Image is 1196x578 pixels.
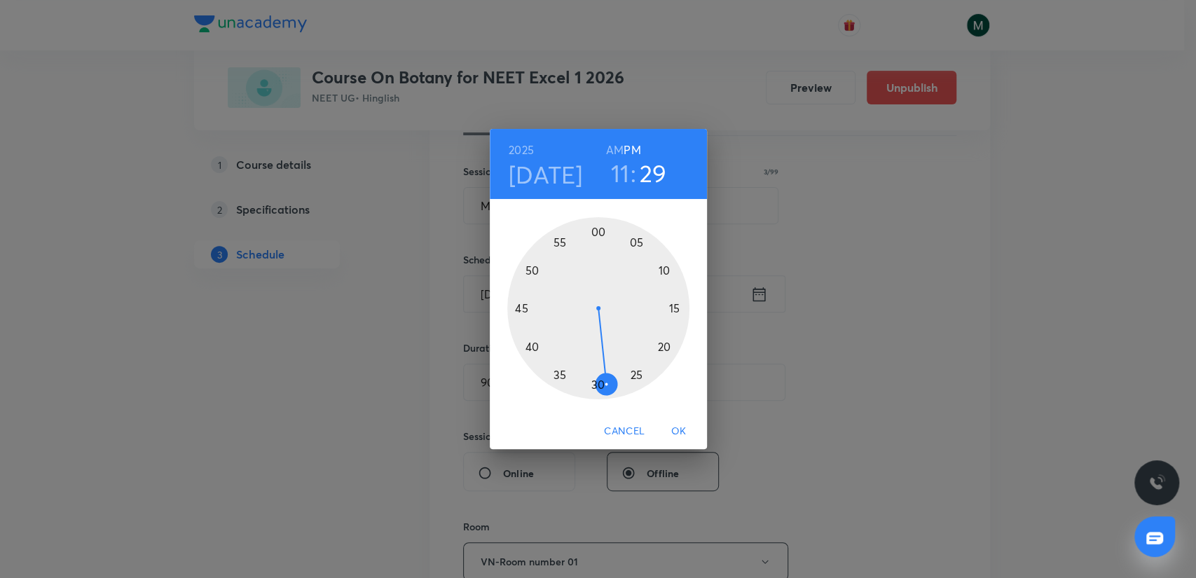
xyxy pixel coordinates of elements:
[657,418,701,444] button: OK
[631,158,636,188] h3: :
[509,160,583,189] button: [DATE]
[509,140,534,160] button: 2025
[611,158,630,188] button: 11
[604,422,645,440] span: Cancel
[624,140,640,160] button: PM
[606,140,624,160] button: AM
[640,158,667,188] button: 29
[598,418,650,444] button: Cancel
[662,422,696,440] span: OK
